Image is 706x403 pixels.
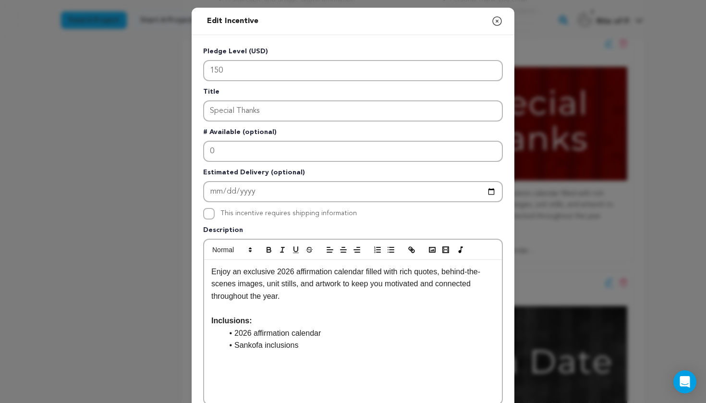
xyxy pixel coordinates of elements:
[203,47,503,60] p: Pledge Level (USD)
[223,339,495,352] li: Sankofa inclusions
[203,225,503,239] p: Description
[203,60,503,81] input: Enter level
[211,266,495,303] p: Enjoy an exclusive 2026 affirmation calendar filled with rich quotes, behind-the-scenes images, u...
[203,12,262,31] h2: Edit Incentive
[211,317,252,325] strong: Inclusions:
[203,87,503,100] p: Title
[203,141,503,162] input: Enter number available
[203,168,503,181] p: Estimated Delivery (optional)
[223,327,495,340] li: 2026 affirmation calendar
[203,100,503,122] input: Enter title
[673,370,696,393] div: Open Intercom Messenger
[220,210,357,217] label: This incentive requires shipping information
[203,181,503,202] input: Enter Estimated Delivery
[203,127,503,141] p: # Available (optional)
